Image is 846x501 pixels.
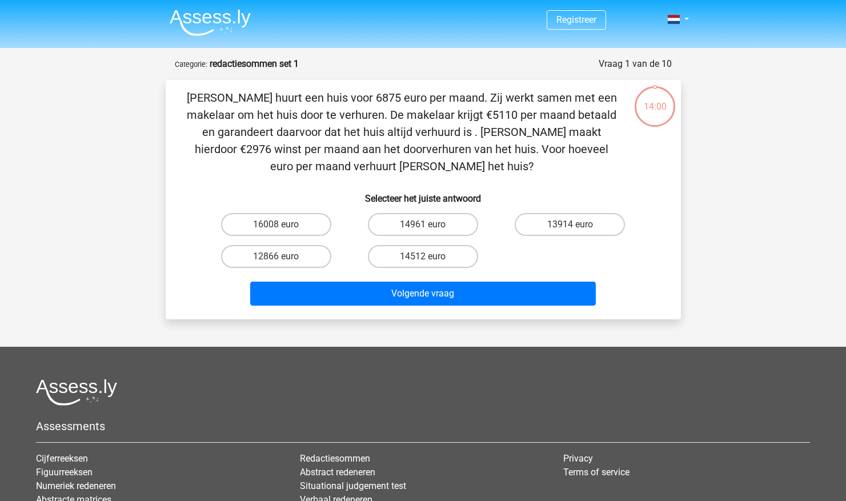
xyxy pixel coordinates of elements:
label: 12866 euro [221,245,331,268]
a: Registreer [556,14,596,25]
a: Cijferreeksen [36,453,88,464]
a: Redactiesommen [300,453,370,464]
a: Numeriek redeneren [36,480,116,491]
label: 14961 euro [368,213,478,236]
a: Figuurreeksen [36,467,93,478]
img: Assessly logo [36,379,117,406]
a: Privacy [563,453,593,464]
label: 13914 euro [515,213,625,236]
h5: Assessments [36,419,810,433]
img: Assessly [170,9,251,36]
a: Situational judgement test [300,480,406,491]
p: [PERSON_NAME] huurt een huis voor 6875 euro per maand. Zij werkt samen met een makelaar om het hu... [184,89,620,175]
label: 16008 euro [221,213,331,236]
a: Terms of service [563,467,630,478]
strong: redactiesommen set 1 [210,58,299,69]
small: Categorie: [175,60,207,69]
h6: Selecteer het juiste antwoord [184,184,663,204]
div: 14:00 [634,85,676,114]
div: Vraag 1 van de 10 [599,57,672,71]
button: Volgende vraag [250,282,596,306]
label: 14512 euro [368,245,478,268]
a: Abstract redeneren [300,467,375,478]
